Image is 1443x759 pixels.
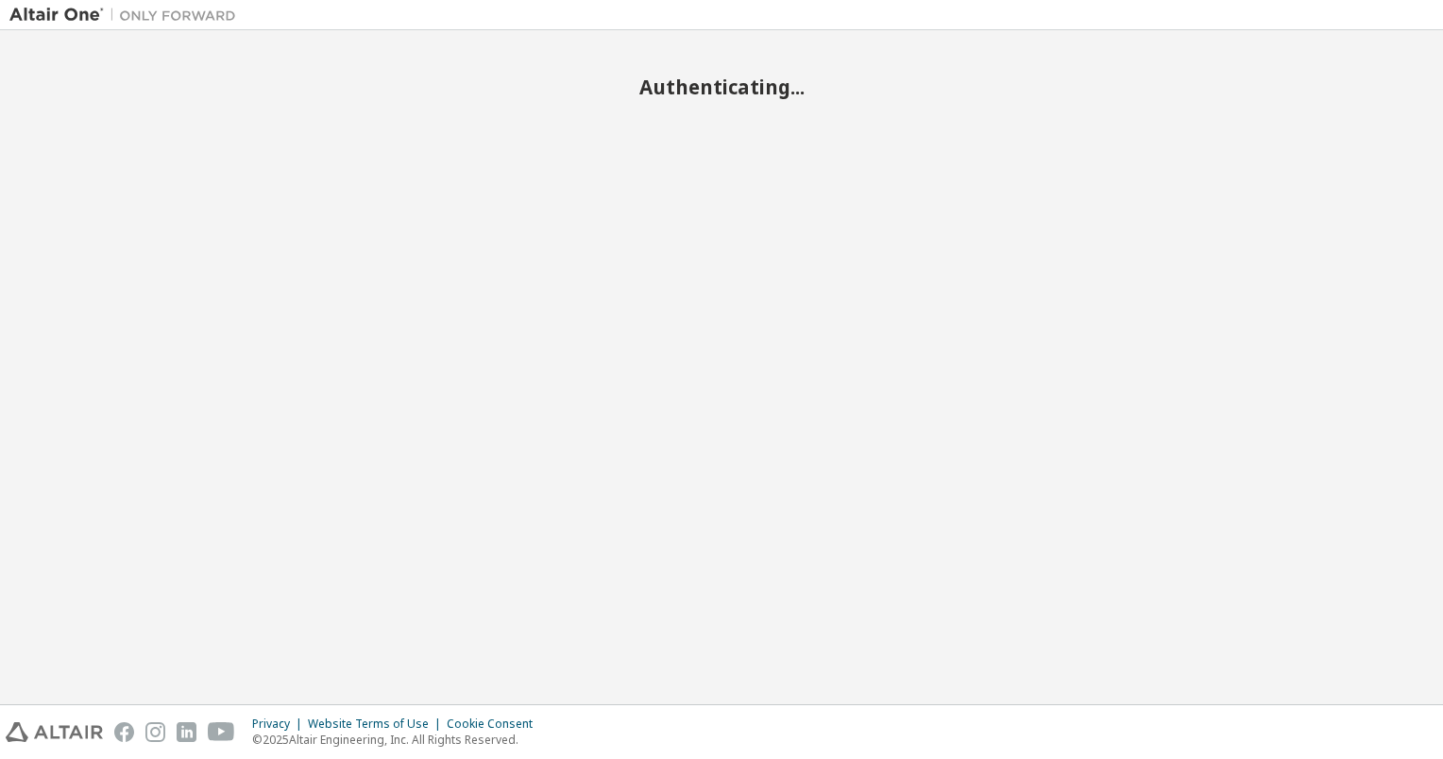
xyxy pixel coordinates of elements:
[308,717,447,732] div: Website Terms of Use
[252,717,308,732] div: Privacy
[9,6,246,25] img: Altair One
[447,717,544,732] div: Cookie Consent
[208,722,235,742] img: youtube.svg
[177,722,196,742] img: linkedin.svg
[252,732,544,748] p: © 2025 Altair Engineering, Inc. All Rights Reserved.
[9,75,1434,99] h2: Authenticating...
[145,722,165,742] img: instagram.svg
[114,722,134,742] img: facebook.svg
[6,722,103,742] img: altair_logo.svg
